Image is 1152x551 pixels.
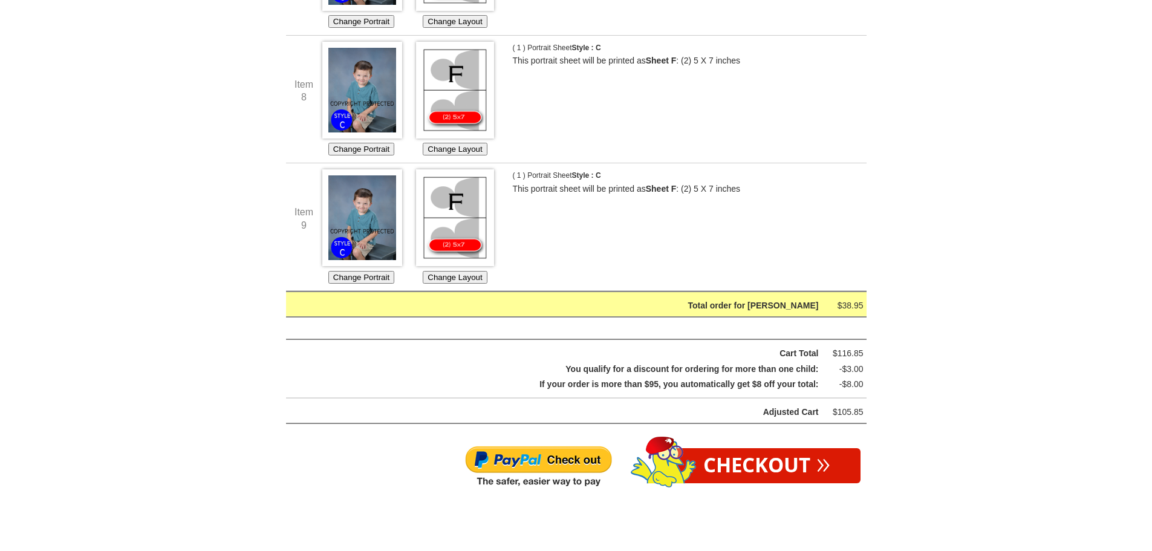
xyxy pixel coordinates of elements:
[322,42,402,139] img: Choose Image *1958_0072c*1958
[328,143,394,155] button: Change Portrait
[317,377,819,392] div: If your order is more than $95, you automatically get $8 off your total:
[572,171,601,180] span: Style : C
[513,54,845,68] p: This portrait sheet will be printed as : (2) 5 X 7 inches
[328,271,394,284] button: Change Portrait
[827,405,864,420] div: $105.85
[827,362,864,377] div: -$3.00
[827,377,864,392] div: -$8.00
[286,78,322,104] div: Item 8
[416,169,495,284] div: Choose which Layout you would like for this Portrait Sheet
[322,169,401,284] div: Choose which Image you'd like to use for this Portrait Sheet
[328,15,394,28] button: Change Portrait
[827,346,864,361] div: $116.85
[322,169,402,266] img: Choose Image *1958_0072c*1958
[423,271,487,284] button: Change Layout
[286,206,322,232] div: Item 9
[416,42,493,139] img: Choose Layout
[464,445,613,489] img: Paypal
[423,15,487,28] button: Change Layout
[322,42,401,157] div: Choose which Image you'd like to use for this Portrait Sheet
[673,448,861,483] a: Checkout»
[317,298,819,313] div: Total order for [PERSON_NAME]
[317,405,819,420] div: Adjusted Cart
[513,169,634,183] p: ( 1 ) Portrait Sheet
[423,143,487,155] button: Change Layout
[572,44,601,52] span: Style : C
[513,183,845,196] p: This portrait sheet will be printed as : (2) 5 X 7 inches
[513,42,634,55] p: ( 1 ) Portrait Sheet
[646,56,677,65] b: Sheet F
[646,184,677,194] b: Sheet F
[317,362,819,377] div: You qualify for a discount for ordering for more than one child:
[317,346,819,361] div: Cart Total
[816,455,830,469] span: »
[827,298,864,313] div: $38.95
[416,169,493,266] img: Choose Layout
[416,42,495,157] div: Choose which Layout you would like for this Portrait Sheet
